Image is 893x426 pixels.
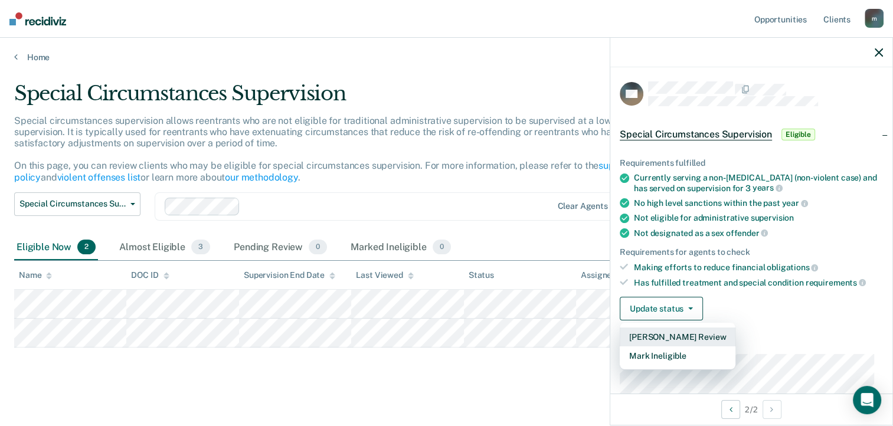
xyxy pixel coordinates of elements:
[14,81,684,115] div: Special Circumstances Supervision
[610,116,892,153] div: Special Circumstances SupervisionEligible
[726,228,768,238] span: offender
[581,270,636,280] div: Assigned to
[781,198,807,208] span: year
[348,235,453,261] div: Marked Ineligible
[14,160,675,182] a: supervision levels policy
[620,129,772,140] span: Special Circumstances Supervision
[865,9,884,28] div: m
[620,297,703,320] button: Update status
[117,235,212,261] div: Almost Eligible
[309,240,327,255] span: 0
[433,240,451,255] span: 0
[634,198,883,208] div: No high level sanctions within the past
[721,400,740,419] button: Previous Opportunity
[131,270,169,280] div: DOC ID
[244,270,335,280] div: Supervision End Date
[634,277,883,288] div: Has fulfilled treatment and special condition
[57,172,141,183] a: violent offenses list
[191,240,210,255] span: 3
[763,400,781,419] button: Next Opportunity
[14,52,879,63] a: Home
[634,213,883,223] div: Not eligible for administrative
[753,183,783,192] span: years
[19,270,52,280] div: Name
[14,115,675,183] p: Special circumstances supervision allows reentrants who are not eligible for traditional administ...
[806,278,866,287] span: requirements
[751,213,794,222] span: supervision
[620,327,735,346] button: [PERSON_NAME] Review
[9,12,66,25] img: Recidiviz
[14,235,98,261] div: Eligible Now
[620,339,883,349] dt: Supervision
[356,270,413,280] div: Last Viewed
[620,247,883,257] div: Requirements for agents to check
[634,262,883,273] div: Making efforts to reduce financial
[557,201,607,211] div: Clear agents
[634,173,883,193] div: Currently serving a non-[MEDICAL_DATA] (non-violent case) and has served on supervision for 3
[77,240,96,255] span: 2
[781,129,815,140] span: Eligible
[225,172,298,183] a: our methodology
[469,270,494,280] div: Status
[610,394,892,425] div: 2 / 2
[231,235,329,261] div: Pending Review
[620,346,735,365] button: Mark Ineligible
[853,386,881,414] div: Open Intercom Messenger
[620,158,883,168] div: Requirements fulfilled
[634,228,883,238] div: Not designated as a sex
[767,263,818,272] span: obligations
[19,199,126,209] span: Special Circumstances Supervision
